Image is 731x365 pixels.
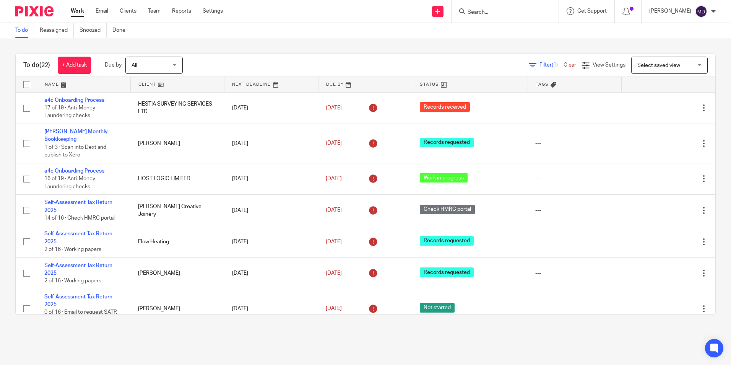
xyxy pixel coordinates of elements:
[326,306,342,311] span: [DATE]
[420,205,475,214] span: Check HMRC portal
[105,61,122,69] p: Due by
[535,175,614,182] div: ---
[467,9,536,16] input: Search
[44,200,112,213] a: Self-Assessment Tax Return 2025
[130,289,224,328] td: [PERSON_NAME]
[39,62,50,68] span: (22)
[637,63,680,68] span: Select saved view
[44,145,106,158] span: 1 of 3 · Scan into Dext and publish to Xero
[44,176,95,189] span: 16 of 19 · Anti-Money Laundering checks
[130,226,224,257] td: Flow Heating
[593,62,625,68] span: View Settings
[203,7,223,15] a: Settings
[58,57,91,74] a: + Add task
[695,5,707,18] img: svg%3E
[80,23,107,38] a: Snoozed
[44,231,112,244] a: Self-Assessment Tax Return 2025
[326,141,342,146] span: [DATE]
[326,270,342,276] span: [DATE]
[552,62,558,68] span: (1)
[539,62,564,68] span: Filter
[130,257,224,289] td: [PERSON_NAME]
[120,7,136,15] a: Clients
[23,61,50,69] h1: To do
[44,263,112,276] a: Self-Assessment Tax Return 2025
[44,215,115,221] span: 14 of 16 · Check HMRC portal
[130,124,224,163] td: [PERSON_NAME]
[535,305,614,313] div: ---
[224,124,318,163] td: [DATE]
[420,138,474,147] span: Records requested
[224,257,318,289] td: [DATE]
[535,104,614,112] div: ---
[44,294,112,307] a: Self-Assessment Tax Return 2025
[172,7,191,15] a: Reports
[130,195,224,226] td: [PERSON_NAME] Creative Joinery
[326,208,342,213] span: [DATE]
[224,163,318,194] td: [DATE]
[649,7,691,15] p: [PERSON_NAME]
[224,289,318,328] td: [DATE]
[15,23,34,38] a: To do
[130,163,224,194] td: HOST LOGIC LIMITED
[112,23,131,38] a: Done
[148,7,161,15] a: Team
[224,226,318,257] td: [DATE]
[564,62,576,68] a: Clear
[224,92,318,124] td: [DATE]
[326,176,342,181] span: [DATE]
[224,195,318,226] td: [DATE]
[44,310,117,323] span: 0 of 16 · Email to request SATR information
[326,239,342,244] span: [DATE]
[420,173,468,182] span: Work in progress
[44,105,95,119] span: 17 of 19 · Anti-Money Laundering checks
[535,269,614,277] div: ---
[420,303,455,313] span: Not started
[535,207,614,214] div: ---
[577,8,607,14] span: Get Support
[535,140,614,147] div: ---
[40,23,74,38] a: Reassigned
[44,129,108,142] a: [PERSON_NAME] Monthly Bookkeeping
[44,168,104,174] a: a4c Onboarding Process
[44,247,101,252] span: 2 of 16 · Working papers
[71,7,84,15] a: Work
[420,102,470,112] span: Records received
[420,267,474,277] span: Records requested
[44,98,104,103] a: a4c Onboarding Process
[536,82,549,86] span: Tags
[535,238,614,246] div: ---
[130,92,224,124] td: HESTIA SURVEYING SERVICES LTD
[15,6,54,16] img: Pixie
[96,7,108,15] a: Email
[132,63,137,68] span: All
[420,236,474,246] span: Records requested
[44,279,101,284] span: 2 of 16 · Working papers
[326,105,342,111] span: [DATE]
